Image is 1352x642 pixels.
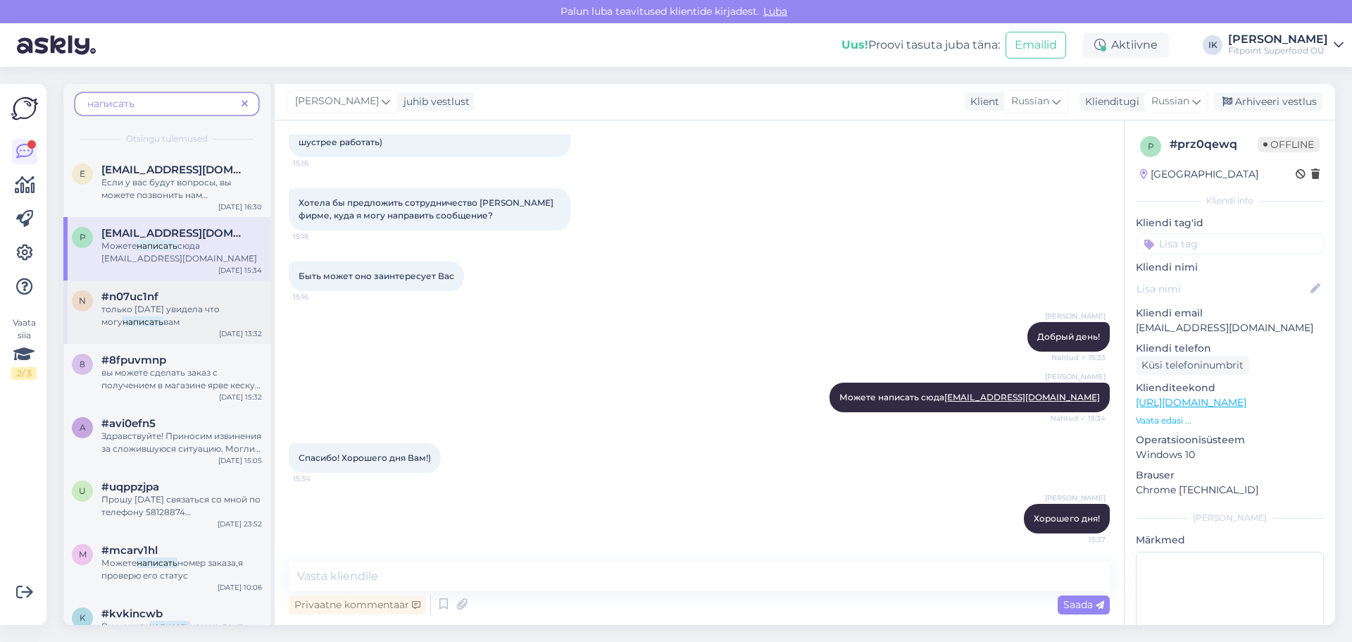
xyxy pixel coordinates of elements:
span: вы можете сделать заказ с получением в магазине ярве кескус -[GEOGRAPHIC_DATA] mnt. 238, [GEOGRAP... [101,367,261,416]
span: 15:16 [293,292,346,302]
p: Klienditeekond [1136,381,1324,395]
span: #avi0efn5 [101,417,156,430]
span: p.selihh@gmail.com [101,227,248,240]
mark: написать [137,240,177,251]
p: Märkmed [1136,533,1324,548]
span: Быть может оно заинтересует Вас [299,271,454,281]
div: Fitpoint Superfood OÜ [1228,45,1328,56]
div: Küsi telefoninumbrit [1136,356,1249,375]
span: Хорошего дня! [1034,513,1100,524]
span: u [79,486,86,496]
span: #n07uc1nf [101,290,158,303]
span: [PERSON_NAME] [295,94,379,109]
span: Вы можете [101,621,149,631]
span: [PERSON_NAME] [1045,493,1106,503]
span: 15:16 [293,231,346,242]
div: [GEOGRAPHIC_DATA] [1140,167,1258,182]
mark: написать [149,621,190,631]
p: Kliendi nimi [1136,260,1324,275]
div: [DATE] 13:32 [219,328,262,339]
span: Offline [1258,137,1320,152]
p: Windows 10 [1136,447,1324,462]
div: [DATE] 16:30 [218,202,262,212]
span: только [DATE] увидела что могу [101,304,220,327]
div: [PERSON_NAME] [1136,512,1324,524]
span: Otsingu tulemused [126,132,208,145]
input: Lisa tag [1136,233,1324,254]
mark: написать [123,316,163,327]
div: Vaata siia [11,316,37,380]
span: #mcarv1hl [101,544,158,557]
div: [DATE] 10:06 [218,582,262,593]
div: Privaatne kommentaar [289,595,426,615]
span: p [80,232,86,242]
mark: написать [137,557,177,568]
p: [EMAIL_ADDRESS][DOMAIN_NAME] [1136,321,1324,335]
span: Здравствуйте! Приносим извинения за сложившуюся ситуацию. Могли бы Вы [101,431,261,467]
span: 8 [80,359,85,369]
p: Vaata edasi ... [1136,414,1324,427]
div: Kliendi info [1136,195,1324,207]
span: Можете [101,557,137,568]
span: Хотела бы предложить сотрудничество [PERSON_NAME] фирме, куда я могу направить сообщение? [299,197,556,221]
span: Luba [759,5,791,18]
p: Operatsioonisüsteem [1136,433,1324,447]
div: Klient [965,94,999,109]
div: IK [1203,35,1222,55]
span: Спасибо! Хорошего дня Вам!) [299,452,431,463]
div: [PERSON_NAME] [1228,34,1328,45]
div: Proovi tasuta juba täna: [841,37,1000,54]
span: Можете написать сюда [839,392,1100,402]
span: e [80,168,85,179]
span: вам [163,316,180,327]
span: #kvkincwb [101,607,163,620]
span: Russian [1011,94,1049,109]
p: Kliendi telefon [1136,341,1324,356]
div: Aktiivne [1083,32,1169,58]
span: p [1148,141,1154,152]
span: a [80,422,86,433]
span: [PERSON_NAME] [1045,371,1106,382]
a: [PERSON_NAME]Fitpoint Superfood OÜ [1228,34,1344,56]
span: Если у вас будут вопросы, вы можете позвонить нам или [101,177,231,213]
span: Nähtud ✓ 15:34 [1051,413,1106,424]
span: Добрый день! [1037,331,1100,342]
span: 15:16 [293,158,346,168]
p: Chrome [TECHNICAL_ID] [1136,483,1324,498]
span: Russian [1151,94,1189,109]
span: написать [87,97,134,110]
span: Можете [101,240,137,251]
input: Lisa nimi [1137,281,1308,297]
span: сюда [EMAIL_ADDRESS][DOMAIN_NAME] [101,240,257,264]
span: m [79,549,87,560]
a: [URL][DOMAIN_NAME] [1136,396,1246,409]
img: Askly Logo [11,95,38,122]
div: [DATE] 15:34 [218,265,262,276]
span: Прошу [DATE] связаться со мной по телефону 58128874 или [101,494,261,530]
span: Saada [1063,598,1104,611]
p: Kliendi email [1136,306,1324,321]
span: n [79,295,86,306]
div: 2 / 3 [11,367,37,380]
span: #8fpuvmnp [101,354,166,366]
div: [DATE] 23:52 [218,519,262,529]
div: # prz0qewq [1170,136,1258,153]
div: juhib vestlust [398,94,470,109]
a: [EMAIL_ADDRESS][DOMAIN_NAME] [944,392,1100,402]
button: Emailid [1006,32,1066,58]
div: Klienditugi [1079,94,1139,109]
div: [DATE] 15:32 [219,392,262,402]
span: [PERSON_NAME] [1045,311,1106,321]
span: 15:34 [293,474,346,484]
p: Kliendi tag'id [1136,216,1324,230]
div: Arhiveeri vestlus [1214,92,1322,111]
span: 15:37 [1053,534,1106,545]
div: [DATE] 15:05 [218,455,262,466]
span: k [80,612,86,623]
span: Nähtud ✓ 15:33 [1051,352,1106,363]
b: Uus! [841,38,868,51]
span: erikpetj@gmail.com [101,163,248,176]
p: Brauser [1136,468,1324,483]
span: #uqppzjpa [101,481,159,493]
